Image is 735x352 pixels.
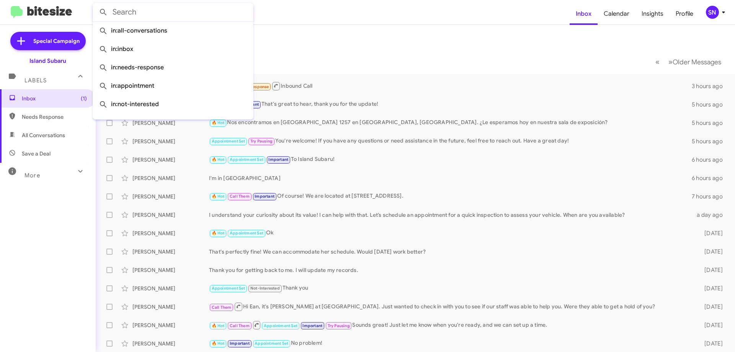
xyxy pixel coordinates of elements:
[692,119,729,127] div: 5 hours ago
[692,174,729,182] div: 6 hours ago
[692,248,729,255] div: [DATE]
[22,95,87,102] span: Inbox
[230,157,263,162] span: Appointment Set
[99,21,247,40] span: in:all-conversations
[230,341,250,346] span: Important
[132,248,209,255] div: [PERSON_NAME]
[598,3,635,25] a: Calendar
[132,285,209,292] div: [PERSON_NAME]
[692,229,729,237] div: [DATE]
[10,32,86,50] a: Special Campaign
[99,95,247,113] span: in:not-interested
[209,211,692,219] div: I understand your curiosity about its value! I can help with that. Let’s schedule an appointment ...
[692,285,729,292] div: [DATE]
[22,131,65,139] span: All Conversations
[209,284,692,293] div: Thank you
[132,138,209,145] div: [PERSON_NAME]
[255,341,288,346] span: Appointment Set
[33,37,80,45] span: Special Campaign
[212,120,225,125] span: 🔥 Hot
[24,77,47,84] span: Labels
[132,174,209,182] div: [PERSON_NAME]
[692,82,729,90] div: 3 hours ago
[255,194,274,199] span: Important
[209,229,692,237] div: Ok
[212,323,225,328] span: 🔥 Hot
[570,3,598,25] a: Inbox
[673,58,721,66] span: Older Messages
[212,194,225,199] span: 🔥 Hot
[24,172,40,179] span: More
[22,113,87,121] span: Needs Response
[250,286,280,291] span: Not-Interested
[132,119,209,127] div: [PERSON_NAME]
[209,81,692,91] div: Inbound Call
[664,54,726,70] button: Next
[132,229,209,237] div: [PERSON_NAME]
[692,156,729,164] div: 6 hours ago
[132,321,209,329] div: [PERSON_NAME]
[655,57,660,67] span: «
[230,194,250,199] span: Call Them
[99,58,247,77] span: in:needs-response
[651,54,664,70] button: Previous
[212,157,225,162] span: 🔥 Hot
[99,113,247,132] span: in:sold-verified
[132,211,209,219] div: [PERSON_NAME]
[209,248,692,255] div: That's perfectly fine! We can accommodate her schedule. Would [DATE] work better?
[692,303,729,311] div: [DATE]
[209,339,692,348] div: No problem!
[302,323,322,328] span: Important
[212,341,225,346] span: 🔥 Hot
[692,211,729,219] div: a day ago
[706,6,719,19] div: SN
[651,54,726,70] nav: Page navigation example
[699,6,727,19] button: SN
[209,174,692,182] div: I'm in [GEOGRAPHIC_DATA]
[268,157,288,162] span: Important
[209,320,692,330] div: Sounds great! Just let me know when you're ready, and we can set up a time.
[230,231,263,236] span: Appointment Set
[250,139,273,144] span: Try Pausing
[132,156,209,164] div: [PERSON_NAME]
[212,286,245,291] span: Appointment Set
[670,3,699,25] a: Profile
[212,305,232,310] span: Call Them
[212,231,225,236] span: 🔥 Hot
[692,340,729,347] div: [DATE]
[132,303,209,311] div: [PERSON_NAME]
[209,302,692,311] div: Hi Ean, it's [PERSON_NAME] at [GEOGRAPHIC_DATA]. Just wanted to check in with you to see if our s...
[93,3,253,21] input: Search
[692,321,729,329] div: [DATE]
[212,139,245,144] span: Appointment Set
[81,95,87,102] span: (1)
[635,3,670,25] a: Insights
[328,323,350,328] span: Try Pausing
[99,77,247,95] span: in:appointment
[668,57,673,67] span: »
[692,138,729,145] div: 5 hours ago
[209,118,692,127] div: Nos encontramos en [GEOGRAPHIC_DATA] 1257 en [GEOGRAPHIC_DATA], [GEOGRAPHIC_DATA]. ¿Le esperamos ...
[22,150,51,157] span: Save a Deal
[209,155,692,164] div: To Island Subaru!
[692,266,729,274] div: [DATE]
[209,100,692,109] div: That's great to hear, thank you for the update!
[692,101,729,108] div: 5 hours ago
[230,323,250,328] span: Call Them
[264,323,297,328] span: Appointment Set
[209,266,692,274] div: Thank you for getting back to me. I will update my records.
[132,193,209,200] div: [PERSON_NAME]
[692,193,729,200] div: 7 hours ago
[209,137,692,146] div: You're welcome! If you have any questions or need assistance in the future, feel free to reach ou...
[209,192,692,201] div: Of course! We are located at [STREET_ADDRESS].
[132,340,209,347] div: [PERSON_NAME]
[99,40,247,58] span: in:inbox
[132,266,209,274] div: [PERSON_NAME]
[29,57,66,65] div: Island Subaru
